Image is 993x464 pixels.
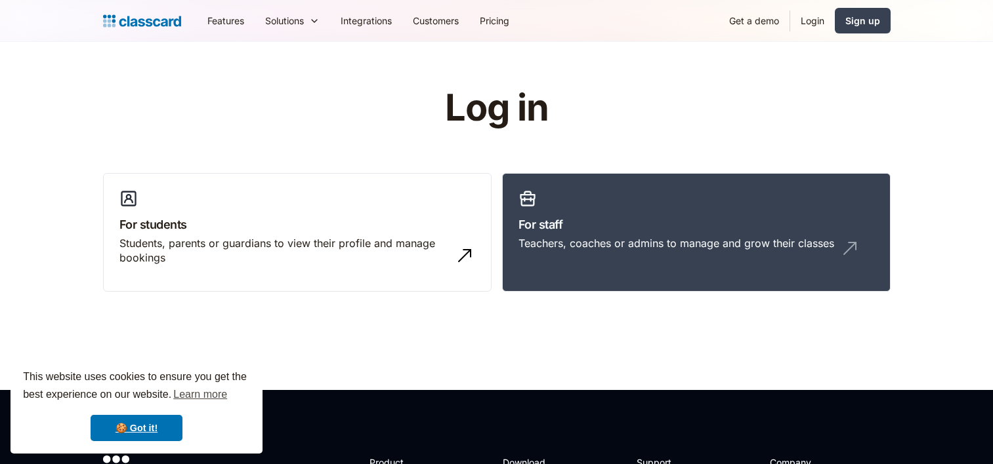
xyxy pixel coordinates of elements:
[103,173,492,292] a: For studentsStudents, parents or guardians to view their profile and manage bookings
[502,173,891,292] a: For staffTeachers, coaches or admins to manage and grow their classes
[11,357,263,454] div: cookieconsent
[255,6,330,35] div: Solutions
[23,369,250,404] span: This website uses cookies to ensure you get the best experience on our website.
[790,6,835,35] a: Login
[91,415,182,441] a: dismiss cookie message
[171,385,229,404] a: learn more about cookies
[288,88,705,128] h1: Log in
[119,236,449,265] div: Students, parents or guardians to view their profile and manage bookings
[330,6,402,35] a: Integrations
[719,6,790,35] a: Get a demo
[197,6,255,35] a: Features
[469,6,520,35] a: Pricing
[402,6,469,35] a: Customers
[103,12,181,30] a: home
[835,8,891,33] a: Sign up
[518,236,834,250] div: Teachers, coaches or admins to manage and grow their classes
[518,216,874,233] h3: For staff
[119,216,475,233] h3: For students
[265,14,304,28] div: Solutions
[845,14,880,28] div: Sign up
